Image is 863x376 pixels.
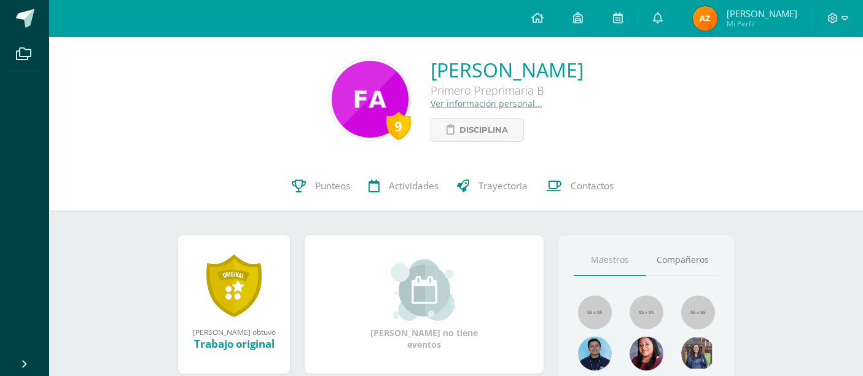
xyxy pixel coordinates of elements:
[681,337,715,370] img: 5f16eb7d28f7abac0ce748f7edbc0842.png
[693,6,717,31] img: d82ac3c12ed4879cc7ed5a41dc400164.png
[431,57,584,83] a: [PERSON_NAME]
[431,83,584,98] div: Primero Preprimaria B
[578,337,612,370] img: 8f174f9ec83d682dfb8124fd4ef1c5f7.png
[190,327,278,337] div: [PERSON_NAME] obtuvo
[630,337,663,370] img: 793c0cca7fcd018feab202218d1df9f6.png
[363,259,486,350] div: [PERSON_NAME] no tiene eventos
[431,98,542,109] a: Ver información personal...
[571,179,614,192] span: Contactos
[391,259,458,321] img: event_small.png
[537,162,623,211] a: Contactos
[386,112,411,140] div: 9
[681,296,715,329] img: 55x55
[431,118,524,142] a: Disciplina
[727,7,797,20] span: [PERSON_NAME]
[190,337,278,351] div: Trabajo original
[448,162,537,211] a: Trayectoria
[478,179,528,192] span: Trayectoria
[646,245,719,276] a: Compañeros
[578,296,612,329] img: 55x55
[574,245,646,276] a: Maestros
[459,119,508,141] span: Disciplina
[332,61,408,138] img: 2b484b766f1f4d6f9c960b7ba837eb3d.png
[283,162,359,211] a: Punteos
[727,18,797,29] span: Mi Perfil
[630,296,663,329] img: 55x55
[315,179,350,192] span: Punteos
[359,162,448,211] a: Actividades
[389,179,439,192] span: Actividades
